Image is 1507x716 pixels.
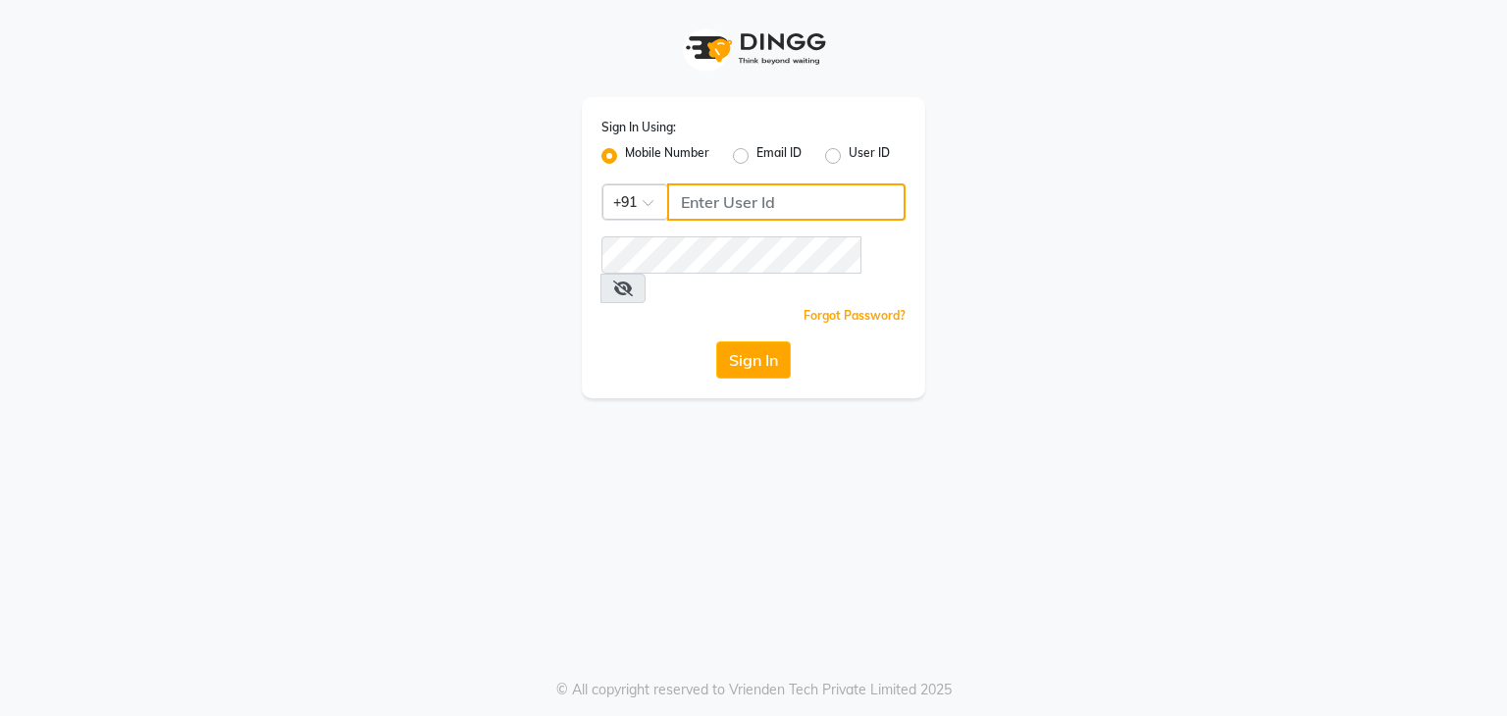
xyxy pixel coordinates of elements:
[625,144,709,168] label: Mobile Number
[756,144,802,168] label: Email ID
[667,183,906,221] input: Username
[601,236,861,274] input: Username
[716,341,791,379] button: Sign In
[849,144,890,168] label: User ID
[675,20,832,77] img: logo1.svg
[804,308,906,323] a: Forgot Password?
[601,119,676,136] label: Sign In Using:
